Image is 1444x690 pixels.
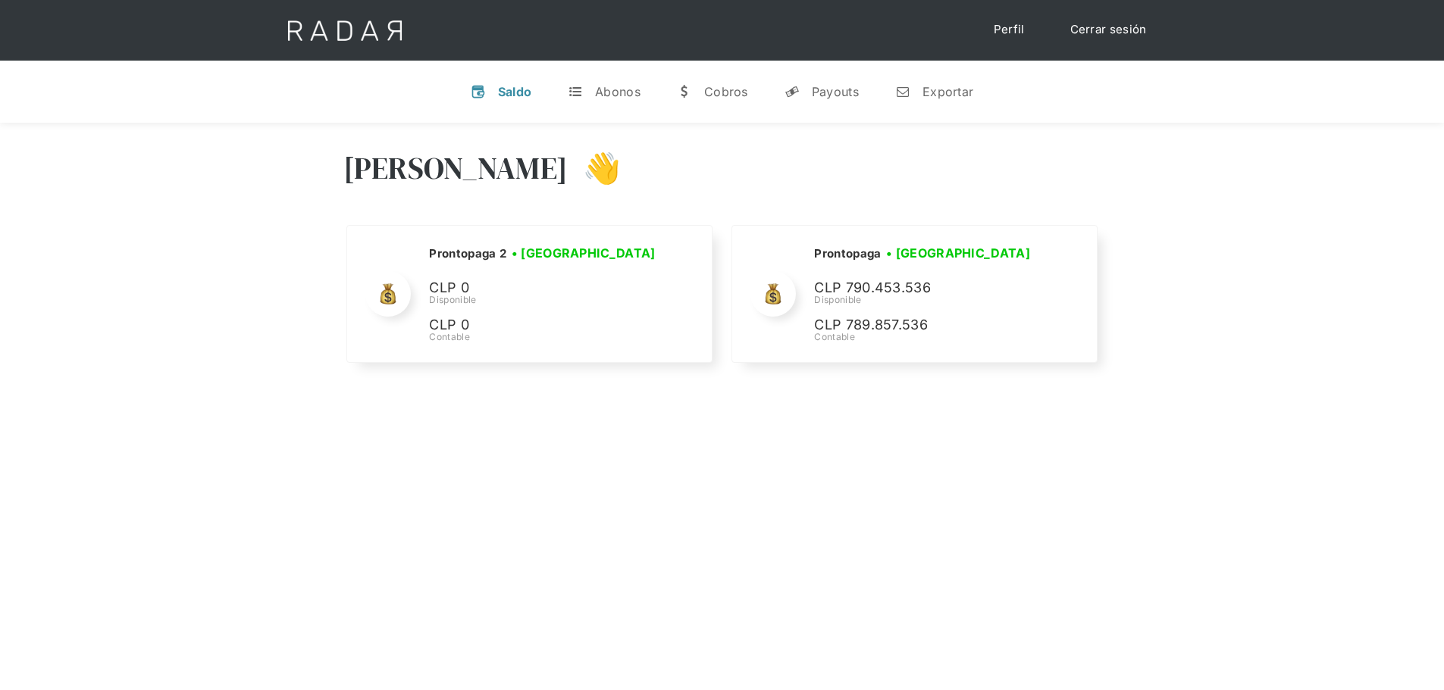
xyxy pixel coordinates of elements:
[814,330,1041,344] div: Contable
[677,84,692,99] div: w
[979,15,1040,45] a: Perfil
[814,277,1041,299] p: CLP 790.453.536
[895,84,910,99] div: n
[343,149,569,187] h3: [PERSON_NAME]
[814,314,1041,336] p: CLP 789.857.536
[429,277,656,299] p: CLP 0
[1055,15,1162,45] a: Cerrar sesión
[429,314,656,336] p: CLP 0
[568,149,621,187] h3: 👋
[429,330,660,344] div: Contable
[814,293,1041,307] div: Disponible
[471,84,486,99] div: v
[886,244,1030,262] h3: • [GEOGRAPHIC_DATA]
[498,84,532,99] div: Saldo
[429,293,660,307] div: Disponible
[595,84,641,99] div: Abonos
[429,246,506,261] h2: Prontopaga 2
[812,84,859,99] div: Payouts
[704,84,748,99] div: Cobros
[512,244,656,262] h3: • [GEOGRAPHIC_DATA]
[922,84,973,99] div: Exportar
[814,246,881,261] h2: Prontopaga
[785,84,800,99] div: y
[568,84,583,99] div: t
